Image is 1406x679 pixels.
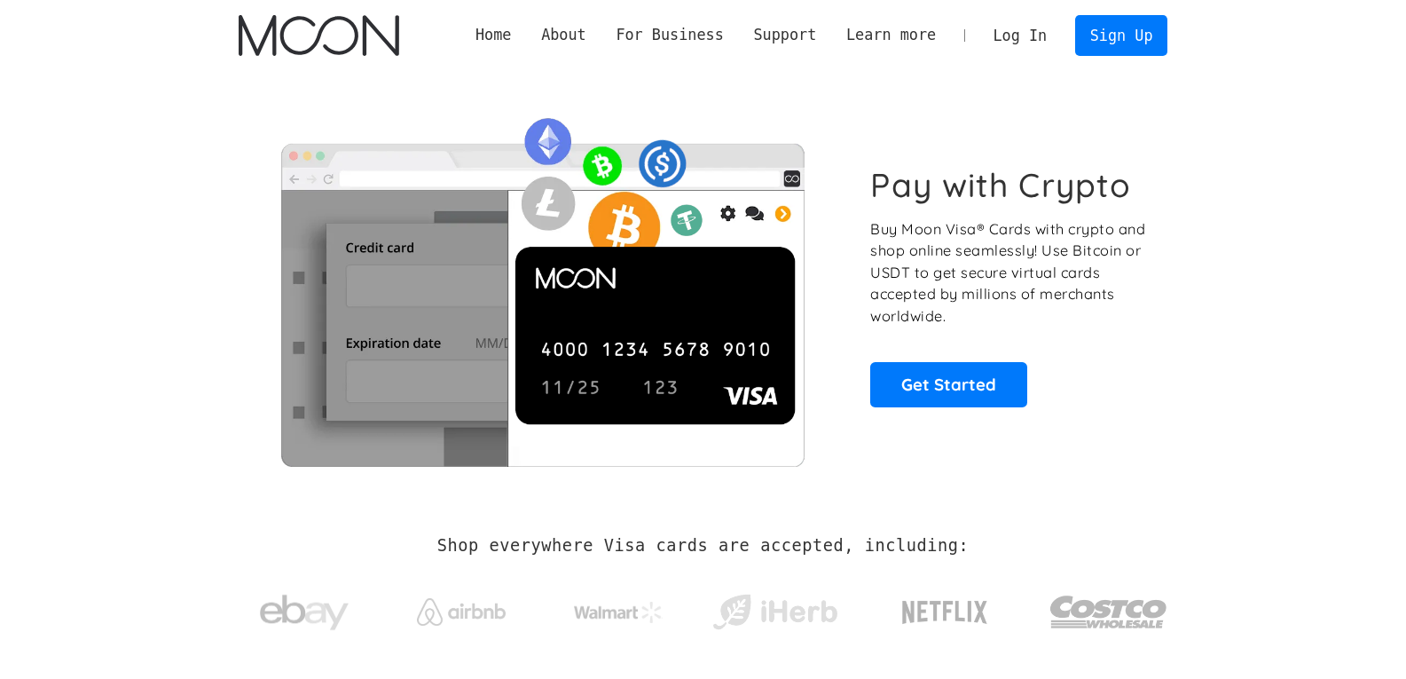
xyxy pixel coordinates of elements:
div: Support [753,24,816,46]
div: Learn more [846,24,936,46]
div: About [526,24,601,46]
a: Get Started [870,362,1027,407]
a: home [239,15,399,56]
div: Support [739,24,831,46]
div: Learn more [831,24,951,46]
img: ebay [260,585,349,641]
img: Netflix [900,590,989,635]
img: Moon Logo [239,15,399,56]
div: About [541,24,586,46]
p: Buy Moon Visa® Cards with crypto and shop online seamlessly! Use Bitcoin or USDT to get secure vi... [870,218,1148,328]
a: Costco [1049,561,1168,654]
a: Sign Up [1075,15,1167,55]
img: Airbnb [417,598,506,626]
img: Walmart [574,602,663,623]
div: For Business [601,24,739,46]
a: ebay [239,567,371,650]
a: Airbnb [395,580,527,635]
img: iHerb [709,589,841,636]
img: Moon Cards let you spend your crypto anywhere Visa is accepted. [239,106,846,466]
a: Walmart [552,584,684,632]
a: Home [460,24,526,46]
a: Netflix [866,572,1025,643]
h2: Shop everywhere Visa cards are accepted, including: [437,536,969,556]
div: For Business [616,24,723,46]
a: Log In [978,16,1062,55]
img: Costco [1049,579,1168,645]
a: iHerb [709,572,841,644]
h1: Pay with Crypto [870,165,1131,205]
